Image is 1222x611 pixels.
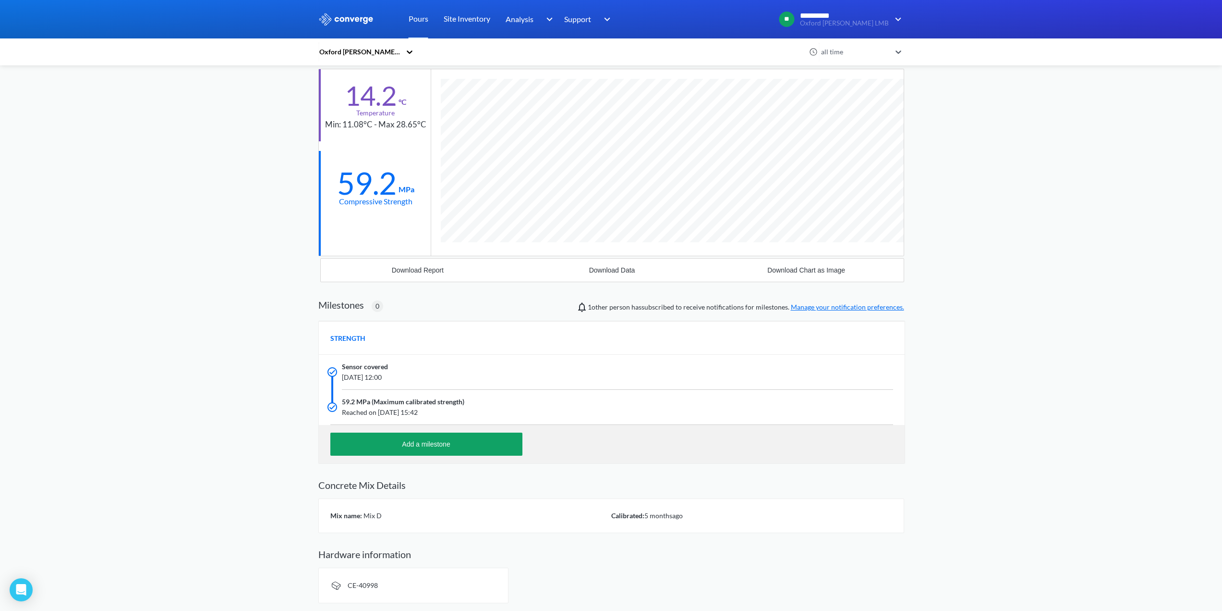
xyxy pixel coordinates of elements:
[709,259,904,282] button: Download Chart as Image
[330,580,342,591] img: signal-icon.svg
[348,581,378,589] span: CE-40998
[339,195,412,207] div: Compressive Strength
[318,479,904,491] h2: Concrete Mix Details
[564,13,591,25] span: Support
[611,511,644,520] span: Calibrated:
[540,13,555,25] img: downArrow.svg
[318,299,364,311] h2: Milestones
[321,259,515,282] button: Download Report
[10,578,33,601] div: Open Intercom Messenger
[330,333,365,344] span: STRENGTH
[819,47,891,57] div: all time
[342,407,777,418] span: Reached on [DATE] 15:42
[515,259,709,282] button: Download Data
[588,302,904,312] span: person has subscribed to receive notifications for milestones.
[800,20,889,27] span: Oxford [PERSON_NAME] LMB
[342,397,464,407] span: 59.2 MPa (Maximum calibrated strength)
[337,171,397,195] div: 59.2
[644,511,683,520] span: 5 months ago
[589,266,635,274] div: Download Data
[588,303,608,311] span: Nathan Rogers
[506,13,533,25] span: Analysis
[330,511,362,520] span: Mix name:
[362,511,382,520] span: Mix D
[889,13,904,25] img: downArrow.svg
[375,301,379,312] span: 0
[345,84,397,108] div: 14.2
[342,362,388,372] span: Sensor covered
[325,118,426,131] div: Min: 11.08°C - Max 28.65°C
[318,549,904,560] h2: Hardware information
[598,13,613,25] img: downArrow.svg
[342,372,777,383] span: [DATE] 12:00
[318,47,401,57] div: Oxford [PERSON_NAME] LMB
[330,433,522,456] button: Add a milestone
[767,266,845,274] div: Download Chart as Image
[318,13,374,25] img: logo_ewhite.svg
[576,301,588,313] img: notifications-icon.svg
[809,48,818,56] img: icon-clock.svg
[791,303,904,311] a: Manage your notification preferences.
[392,266,444,274] div: Download Report
[356,108,395,118] div: Temperature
